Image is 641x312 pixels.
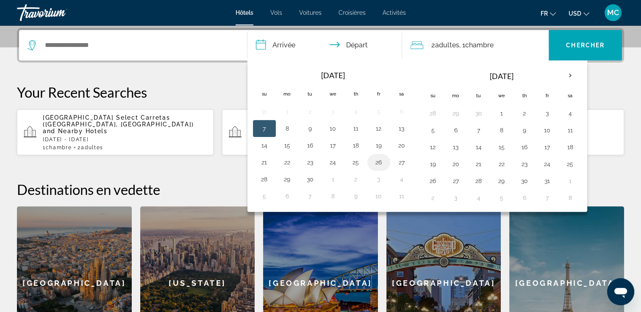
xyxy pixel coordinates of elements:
button: Day 5 [495,192,508,204]
button: Day 7 [303,190,317,202]
button: Next month [559,66,582,85]
button: Day 24 [541,158,554,170]
button: Day 8 [326,190,340,202]
span: USD [569,10,581,17]
h2: Destinations en vedette [17,181,624,198]
th: [DATE] [276,66,390,85]
button: Day 3 [326,106,340,118]
p: [DATE] - [DATE] [43,137,207,142]
button: Day 25 [563,158,577,170]
button: Day 10 [326,123,340,134]
button: Day 3 [449,192,463,204]
button: [GEOGRAPHIC_DATA] Select Carretas ([GEOGRAPHIC_DATA], [GEOGRAPHIC_DATA]) and Nearby Hotels[DATE] ... [17,109,214,156]
a: Travorium [17,2,102,24]
button: Day 2 [518,107,531,119]
span: Croisières [339,9,366,16]
button: Day 7 [472,124,486,136]
button: Day 17 [541,141,554,153]
button: Day 1 [495,107,508,119]
span: 1 [43,145,72,151]
button: Day 14 [472,141,486,153]
button: Day 10 [541,124,554,136]
a: Vols [270,9,282,16]
button: Day 11 [563,124,577,136]
button: Day 8 [280,123,294,134]
button: Day 8 [563,192,577,204]
a: Voitures [299,9,322,16]
button: Day 25 [349,156,363,168]
button: Day 5 [426,124,440,136]
span: [GEOGRAPHIC_DATA] Select Carretas ([GEOGRAPHIC_DATA], [GEOGRAPHIC_DATA]) [43,114,194,128]
button: Day 9 [518,124,531,136]
button: Check in and out dates [247,30,402,60]
button: Day 2 [303,106,317,118]
th: [DATE] [444,66,559,86]
button: Day 4 [349,106,363,118]
button: Day 7 [541,192,554,204]
button: Day 14 [258,140,271,151]
button: Travelers: 2 adults, 0 children [402,30,549,60]
span: MC [607,8,619,17]
button: Day 10 [372,190,386,202]
p: Your Recent Searches [17,84,624,101]
span: , 1 [459,39,493,51]
button: Day 6 [280,190,294,202]
button: Day 19 [426,158,440,170]
button: Day 30 [472,107,486,119]
button: Day 24 [326,156,340,168]
button: User Menu [602,4,624,22]
span: Chercher [566,42,605,49]
button: Day 31 [258,106,271,118]
div: Search widget [19,30,622,60]
button: Day 4 [395,173,408,185]
iframe: Bouton de lancement de la fenêtre de messagerie [607,278,634,305]
span: Adultes [81,145,103,151]
button: Day 9 [349,190,363,202]
span: 2 [78,145,103,151]
button: Day 9 [303,123,317,134]
button: Day 17 [326,140,340,151]
button: Day 11 [349,123,363,134]
span: Adultes [435,41,459,49]
button: Change currency [569,7,589,19]
button: Day 4 [563,107,577,119]
button: Chercher [549,30,622,60]
a: Activités [383,9,406,16]
button: Day 20 [395,140,408,151]
button: Day 16 [518,141,531,153]
button: Day 16 [303,140,317,151]
button: Change language [541,7,556,19]
button: Day 2 [426,192,440,204]
button: Day 28 [258,173,271,185]
button: Day 4 [472,192,486,204]
span: and Nearby Hotels [43,128,108,134]
button: Day 28 [472,175,486,187]
button: Day 15 [280,140,294,151]
button: Day 27 [395,156,408,168]
button: Day 15 [495,141,508,153]
button: Day 5 [258,190,271,202]
button: Day 23 [518,158,531,170]
span: 2 [431,39,459,51]
button: Day 1 [563,175,577,187]
button: Day 29 [280,173,294,185]
button: Day 26 [426,175,440,187]
button: Day 27 [449,175,463,187]
button: Day 31 [541,175,554,187]
button: Day 19 [372,140,386,151]
button: Day 26 [372,156,386,168]
button: Day 28 [426,107,440,119]
button: Day 5 [372,106,386,118]
button: Day 6 [395,106,408,118]
span: fr [541,10,548,17]
button: Day 3 [372,173,386,185]
button: Day 18 [563,141,577,153]
button: Day 6 [449,124,463,136]
button: Day 23 [303,156,317,168]
button: Day 2 [349,173,363,185]
button: Day 29 [495,175,508,187]
button: Day 30 [518,175,531,187]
